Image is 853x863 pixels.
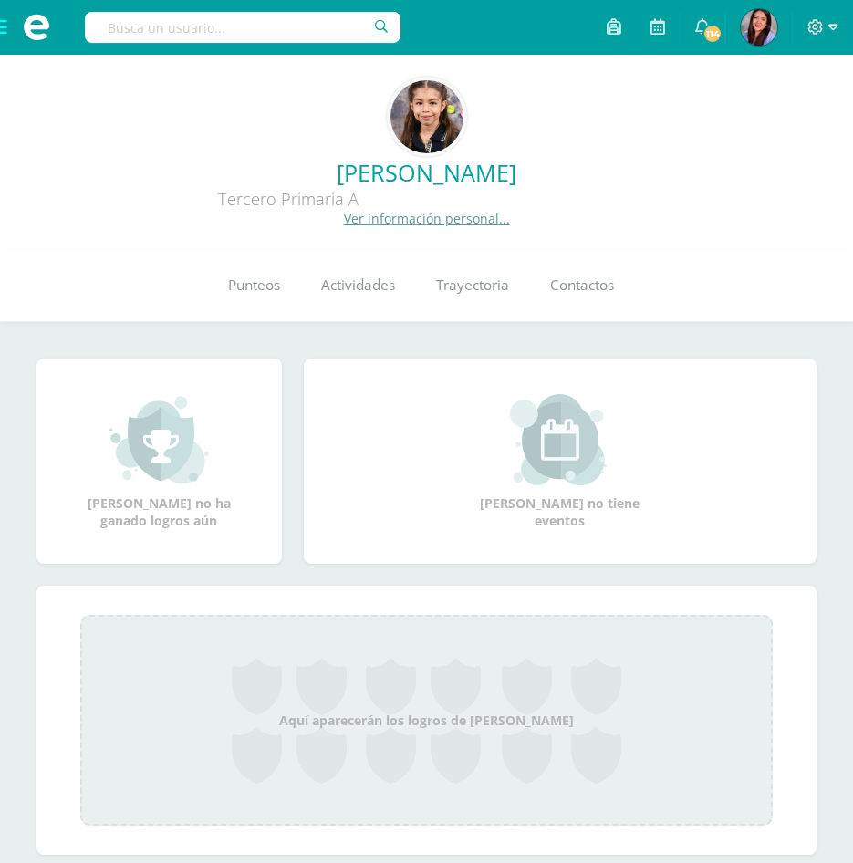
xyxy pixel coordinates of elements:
a: Ver información personal... [344,210,510,227]
img: 64ca264f122acc6ef8c08ed9532cf91b.png [390,80,463,153]
a: Trayectoria [416,249,530,322]
div: [PERSON_NAME] no ha ganado logros aún [68,394,250,529]
img: 973116c3cfe8714e39039c433039b2a3.png [741,9,777,46]
span: Actividades [321,276,395,295]
span: Contactos [550,276,614,295]
a: [PERSON_NAME] [15,157,838,188]
a: Punteos [208,249,301,322]
a: Contactos [530,249,635,322]
img: event_small.png [510,394,609,485]
div: Tercero Primaria A [15,188,562,210]
div: Aquí aparecerán los logros de [PERSON_NAME] [80,615,773,826]
div: [PERSON_NAME] no tiene eventos [469,394,651,529]
img: achievement_small.png [109,394,209,485]
a: Actividades [301,249,416,322]
span: 114 [702,24,723,44]
span: Trayectoria [436,276,509,295]
span: Punteos [228,276,280,295]
input: Busca un usuario... [85,12,400,43]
